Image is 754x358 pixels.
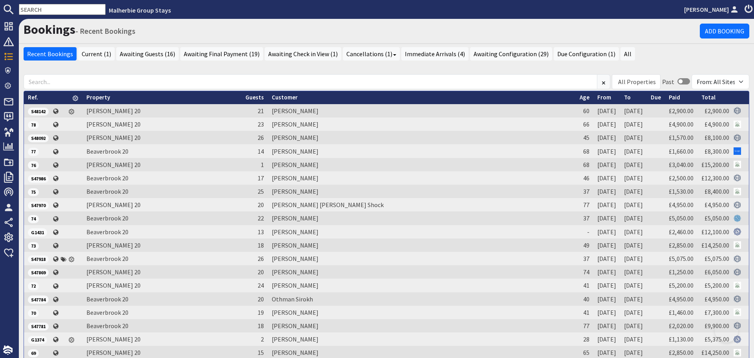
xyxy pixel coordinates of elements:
[86,147,128,155] a: Beaverbrook 20
[258,134,264,141] span: 26
[28,108,49,116] span: S48142
[576,171,593,185] td: 46
[268,104,576,117] td: [PERSON_NAME]
[28,174,49,182] a: S47986
[576,279,593,292] td: 41
[684,5,740,14] a: [PERSON_NAME]
[734,188,741,195] img: Referer: Malherbie Group Stays
[593,292,620,306] td: [DATE]
[258,187,264,195] span: 25
[593,239,620,252] td: [DATE]
[86,281,141,289] a: [PERSON_NAME] 20
[268,239,576,252] td: [PERSON_NAME]
[245,94,264,101] a: Guests
[268,306,576,319] td: [PERSON_NAME]
[86,134,141,141] a: [PERSON_NAME] 20
[28,107,49,115] a: S48142
[734,282,741,289] img: Referer: Malherbie Group Stays
[669,134,694,141] a: £1,570.00
[593,225,620,239] td: [DATE]
[576,225,593,239] td: -
[662,77,674,86] div: Past
[261,335,264,343] span: 2
[620,265,647,279] td: [DATE]
[28,134,49,142] span: S48092
[593,252,620,265] td: [DATE]
[593,306,620,319] td: [DATE]
[28,202,49,209] span: S47970
[734,147,741,155] img: Referer: Google
[580,94,589,101] a: Age
[705,295,729,303] a: £4,950.00
[620,104,647,117] td: [DATE]
[576,158,593,171] td: 68
[28,295,49,303] a: S47784
[576,131,593,144] td: 45
[734,201,741,209] img: Referer: Sleeps 12
[669,322,694,330] a: £2,020.00
[734,349,741,356] img: Referer: Malherbie Group Stays
[669,308,694,316] a: £1,460.00
[669,147,694,155] a: £1,660.00
[620,144,647,158] td: [DATE]
[593,171,620,185] td: [DATE]
[669,349,694,356] a: £2,850.00
[268,144,576,158] td: [PERSON_NAME]
[734,121,741,128] img: Referer: Malherbie Group Stays
[620,158,647,171] td: [DATE]
[705,322,729,330] a: £9,900.00
[268,252,576,265] td: [PERSON_NAME]
[701,228,729,236] a: £12,100.00
[343,47,400,61] a: Cancellations (1)
[86,201,141,209] a: [PERSON_NAME] 20
[86,107,141,115] a: [PERSON_NAME] 20
[86,161,141,169] a: [PERSON_NAME] 20
[734,215,741,222] img: Referer: BookingStays
[78,47,115,61] a: Current (1)
[28,214,39,222] a: 74
[620,198,647,211] td: [DATE]
[669,295,694,303] a: £4,950.00
[268,279,576,292] td: [PERSON_NAME]
[28,322,49,330] a: S47781
[669,268,694,276] a: £1,250.00
[28,121,39,129] span: 78
[647,91,665,104] th: Due
[109,6,171,14] a: Malherbie Group Stays
[28,309,39,317] span: 70
[116,47,179,61] a: Awaiting Guests (16)
[669,241,694,249] a: £2,850.00
[593,185,620,198] td: [DATE]
[28,255,49,263] a: S47918
[28,269,49,277] span: S47869
[268,185,576,198] td: [PERSON_NAME]
[620,171,647,185] td: [DATE]
[620,131,647,144] td: [DATE]
[28,281,39,289] a: 72
[258,241,264,249] span: 18
[28,241,39,249] a: 73
[705,147,729,155] a: £8,300.00
[701,241,729,249] a: £14,250.00
[734,241,741,249] img: Referer: Malherbie Group Stays
[28,349,39,357] span: 69
[593,332,620,346] td: [DATE]
[620,117,647,131] td: [DATE]
[86,94,110,101] a: Property
[258,281,264,289] span: 24
[576,198,593,211] td: 77
[75,26,135,36] small: - Recent Bookings
[28,228,47,236] a: G1431
[734,161,741,168] img: Referer: Malherbie Group Stays
[28,94,38,101] a: Ref.
[620,319,647,332] td: [DATE]
[593,144,620,158] td: [DATE]
[28,282,39,290] span: 72
[28,161,39,169] a: 76
[86,335,141,343] a: [PERSON_NAME] 20
[268,131,576,144] td: [PERSON_NAME]
[470,47,552,61] a: Awaiting Configuration (29)
[19,4,106,15] input: SEARCH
